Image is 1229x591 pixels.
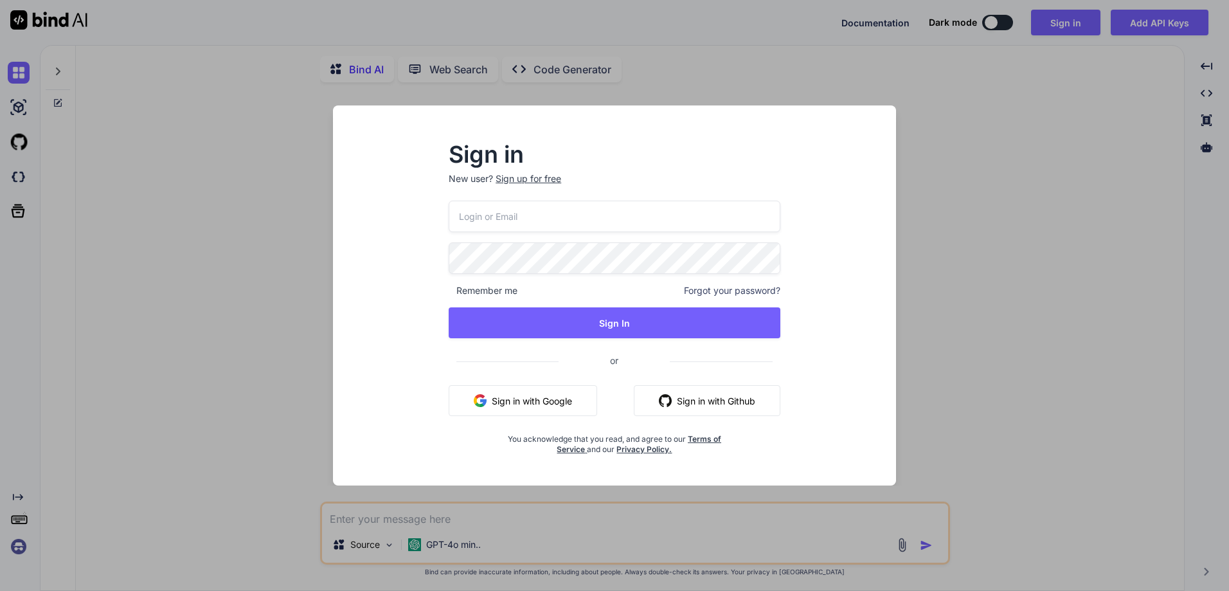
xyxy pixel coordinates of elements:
[449,144,780,165] h2: Sign in
[496,172,561,185] div: Sign up for free
[559,345,670,376] span: or
[449,172,780,201] p: New user?
[449,284,517,297] span: Remember me
[504,426,725,455] div: You acknowledge that you read, and agree to our and our
[634,385,780,416] button: Sign in with Github
[449,307,780,338] button: Sign In
[449,201,780,232] input: Login or Email
[449,385,597,416] button: Sign in with Google
[557,434,721,454] a: Terms of Service
[684,284,780,297] span: Forgot your password?
[474,394,487,407] img: google
[616,444,672,454] a: Privacy Policy.
[659,394,672,407] img: github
